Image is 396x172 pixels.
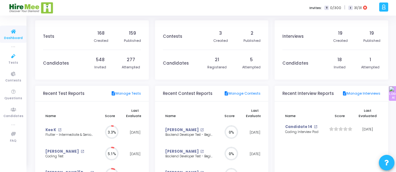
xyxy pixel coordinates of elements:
a: Manage Tests [111,91,141,96]
span: Candidates [3,114,23,119]
div: 19 [370,30,374,37]
th: Name [282,105,324,122]
div: Registered [207,65,227,70]
div: Created [213,38,228,43]
h3: Recent Contest Reports [163,91,212,96]
div: 3 [219,30,222,37]
div: 168 [97,30,105,37]
td: [DATE] [355,122,380,137]
td: [DATE] [243,143,266,165]
span: Dashboard [4,36,23,41]
h3: Interviews [282,34,304,39]
mat-icon: open_in_new [200,150,204,153]
span: I [348,6,352,10]
div: Published [363,38,380,43]
div: 1 [370,57,371,63]
div: 159 [129,30,136,37]
div: Attempted [122,65,140,70]
span: Contests [5,78,21,83]
a: Candidate 14 [285,124,312,130]
div: Backend Developer Test - Beginner [165,133,214,137]
th: Last Evaluated [124,105,147,122]
mat-icon: open_in_new [81,150,84,153]
span: Tests [8,60,18,66]
h3: Recent Interview Reports [282,91,334,96]
div: 21 [215,57,219,63]
div: 19 [338,30,342,37]
th: Score [324,105,355,122]
th: Last Evaluated [355,105,380,122]
a: Manage Interviews [342,91,380,96]
div: Created [94,38,108,43]
div: 277 [127,57,135,63]
mat-icon: open_in_new [58,128,61,132]
span: 31/31 [354,5,362,11]
div: Backend Developer Test - Beginner [165,154,214,159]
label: Invites: [309,5,322,11]
div: 5 [250,57,253,63]
div: 2 [251,30,253,37]
div: Coding Interview Pad [285,130,322,135]
a: Manage Contests [224,91,261,96]
div: Invited [94,65,106,70]
div: Created [333,38,348,43]
td: [DATE] [124,143,147,165]
span: | [344,4,345,11]
span: FAQ [10,138,16,144]
th: Name [43,105,97,122]
mat-icon: open_in_new [200,128,204,132]
mat-icon: description [111,91,115,96]
a: Kee K [45,127,56,133]
td: [DATE] [124,122,147,143]
th: Score [97,105,124,122]
th: Last Evaluated [243,105,266,122]
mat-icon: description [224,91,229,96]
mat-icon: description [342,91,347,96]
img: logo [9,2,54,14]
div: Invited [334,65,346,70]
div: 18 [337,57,342,63]
a: [PERSON_NAME] [165,149,199,154]
div: Flutter - Intermediate & Senior (4+ Years) [45,133,94,137]
div: Published [124,38,141,43]
div: Published [243,38,261,43]
a: [PERSON_NAME] [45,149,79,154]
div: Attempted [242,65,261,70]
h3: Tests [43,34,54,39]
div: 548 [96,57,105,63]
h3: Recent Test Reports [43,91,84,96]
span: T [324,6,328,10]
th: Score [216,105,243,122]
h3: Contests [163,34,182,39]
h3: Candidates [163,61,189,66]
h3: Candidates [43,61,69,66]
td: [DATE] [243,122,266,143]
div: Attempted [361,65,379,70]
a: [PERSON_NAME] [165,127,199,133]
mat-icon: open_in_new [314,125,317,129]
div: Coding Test [45,154,94,159]
h3: Candidates [282,61,308,66]
span: 0/300 [330,5,341,11]
th: Name [163,105,216,122]
span: Questions [4,96,22,101]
